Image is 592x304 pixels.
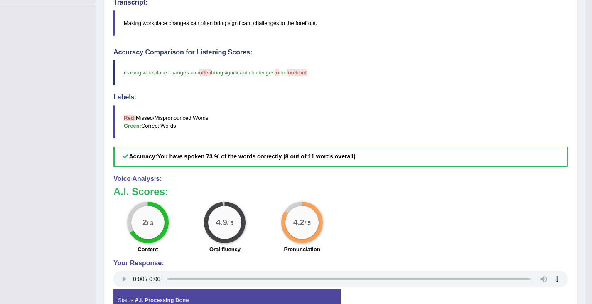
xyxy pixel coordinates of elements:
h4: Voice Analysis: [113,175,568,183]
span: to [275,69,279,76]
h4: Labels: [113,94,568,101]
big: 4.9 [216,217,228,227]
small: / 3 [147,220,153,226]
blockquote: Making workplace changes can often bring significant challenges to the forefront. [113,10,568,36]
small: / 5 [227,220,233,226]
h4: Your Response: [113,260,568,267]
strong: A.I. Processing Done [135,297,189,303]
b: Red: [124,115,136,121]
span: bring [211,69,223,76]
blockquote: Missed/Mispronounced Words Correct Words [113,105,568,138]
h4: Accuracy Comparison for Listening Scores: [113,49,568,56]
span: often [199,69,211,76]
span: forefront [287,69,307,76]
b: A.I. Scores: [113,186,168,197]
b: Green: [124,123,141,129]
span: significant challenges [223,69,275,76]
small: / 5 [305,220,311,226]
span: the [279,69,287,76]
big: 2 [142,217,147,227]
big: 4.2 [293,217,305,227]
b: You have spoken 73 % of the words correctly (8 out of 11 words overall) [157,153,355,160]
h5: Accuracy: [113,147,568,166]
label: Pronunciation [284,245,320,253]
label: Oral fluency [209,245,241,253]
label: Content [138,245,158,253]
span: making workplace changes can [124,69,199,76]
